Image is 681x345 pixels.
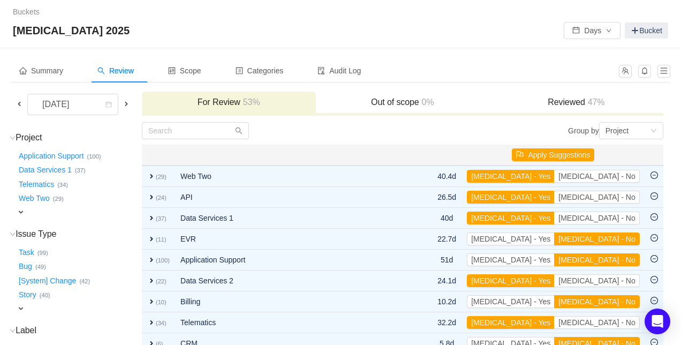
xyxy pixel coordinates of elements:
button: [MEDICAL_DATA] - No [554,170,639,183]
button: [MEDICAL_DATA] - Yes [467,253,555,266]
i: icon: down [10,135,16,141]
i: icon: minus-circle [650,171,658,179]
input: Search [142,122,249,139]
small: (37) [75,167,86,174]
h3: Label [17,325,141,336]
small: (29) [53,196,64,202]
button: Task [17,244,37,261]
td: API [175,187,400,208]
td: Billing [175,291,400,312]
button: icon: team [619,65,632,78]
div: Group by [403,122,663,139]
td: 24.1d [432,271,461,291]
button: Application Support [17,147,87,164]
td: Data Services 1 [175,208,400,229]
button: icon: flagApply Suggestions [512,148,594,161]
td: 40.4d [432,166,461,187]
button: icon: bell [638,65,651,78]
a: Bucket [625,22,668,39]
i: icon: home [19,67,27,74]
i: icon: calendar [105,101,112,109]
button: [MEDICAL_DATA] - Yes [467,274,555,287]
i: icon: minus-circle [650,255,658,262]
small: (40) [40,292,50,298]
button: Web Two [17,190,53,207]
button: Story [17,287,40,304]
i: icon: minus-circle [650,234,658,242]
button: Bug [17,258,35,275]
span: expand [147,318,156,327]
button: [System] Change [17,272,79,289]
td: Data Services 2 [175,271,400,291]
span: expand [147,214,156,222]
i: icon: minus-circle [650,192,658,200]
small: (24) [156,194,167,201]
span: 0% [419,97,434,107]
span: expand [147,276,156,285]
h3: Out of scope [321,97,485,108]
td: 10.2d [432,291,461,312]
td: Application Support [175,250,400,271]
button: [MEDICAL_DATA] - Yes [467,212,555,224]
button: [MEDICAL_DATA] - No [554,316,639,329]
small: (11) [156,236,167,243]
td: Web Two [175,166,400,187]
i: icon: down [10,328,16,334]
i: icon: minus-circle [650,297,658,304]
h3: For Review [147,97,311,108]
span: Audit Log [317,66,361,75]
i: icon: control [168,67,176,74]
small: (49) [35,264,46,270]
button: [MEDICAL_DATA] - Yes [467,295,555,308]
small: (100) [87,153,101,160]
td: 26.5d [432,187,461,208]
span: expand [147,193,156,201]
span: expand [147,235,156,243]
button: [MEDICAL_DATA] - No [554,295,639,308]
span: expand [147,172,156,181]
td: 40d [432,208,461,229]
span: expand [17,208,25,216]
span: 53% [240,97,260,107]
i: icon: search [235,127,243,134]
span: expand [147,256,156,264]
i: icon: down [10,231,16,237]
span: 47% [585,97,605,107]
small: (34) [156,320,167,326]
td: 22.7d [432,229,461,250]
div: Project [606,123,629,139]
span: Review [97,66,134,75]
i: icon: search [97,67,105,74]
h3: Issue Type [17,229,141,239]
button: [MEDICAL_DATA] - No [554,212,639,224]
span: Scope [168,66,201,75]
i: icon: profile [236,67,243,74]
button: [MEDICAL_DATA] - No [554,253,639,266]
button: Telematics [17,176,57,193]
td: 51d [432,250,461,271]
small: (34) [57,182,68,188]
i: icon: minus-circle [650,213,658,221]
small: (29) [156,174,167,180]
small: (37) [156,215,167,222]
h3: Project [17,132,141,143]
span: expand [17,304,25,313]
td: Telematics [175,312,400,333]
button: [MEDICAL_DATA] - No [554,232,639,245]
small: (99) [37,250,48,256]
button: icon: menu [657,65,670,78]
td: 32.2d [432,312,461,333]
div: [DATE] [34,94,80,115]
h3: Reviewed [495,97,658,108]
button: [MEDICAL_DATA] - Yes [467,316,555,329]
button: [MEDICAL_DATA] - Yes [467,191,555,204]
small: (10) [156,299,167,305]
span: Categories [236,66,284,75]
button: icon: calendarDaysicon: down [564,22,621,39]
small: (42) [79,278,90,284]
span: expand [147,297,156,306]
div: Open Intercom Messenger [645,309,670,334]
button: [MEDICAL_DATA] - No [554,274,639,287]
a: Buckets [13,7,40,16]
button: Data Services 1 [17,162,75,179]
